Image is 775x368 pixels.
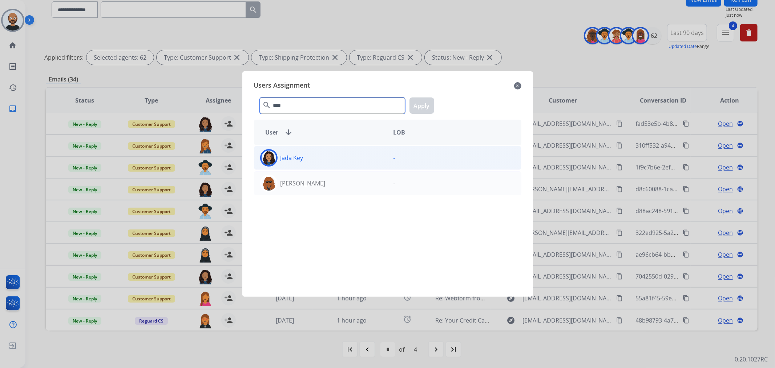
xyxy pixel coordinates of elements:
div: User [260,128,388,137]
mat-icon: arrow_downward [284,128,293,137]
p: - [393,153,395,162]
p: Jada Key [280,153,303,162]
button: Apply [409,97,434,114]
p: [PERSON_NAME] [280,179,326,188]
span: LOB [393,128,405,137]
span: Users Assignment [254,80,310,92]
p: - [393,179,395,188]
mat-icon: close [514,81,521,90]
mat-icon: search [263,101,271,109]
